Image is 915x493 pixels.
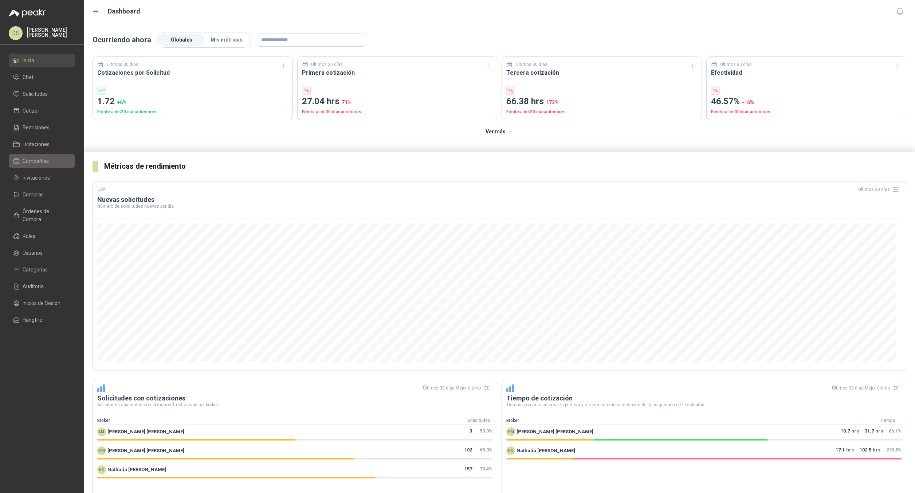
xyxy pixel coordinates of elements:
[9,154,75,168] a: Compañías
[97,427,106,436] div: LM
[23,157,49,165] span: Compañías
[470,427,472,436] span: 3
[9,26,23,40] div: DS
[836,446,845,455] span: 17.1
[9,121,75,134] a: Remisiones
[23,124,50,132] span: Remisiones
[93,417,460,424] div: Broker
[23,232,35,240] span: Roles
[506,95,697,109] p: 66.38 hrs
[546,99,559,105] span: 172 %
[107,466,166,473] span: Nathalia [PERSON_NAME]
[23,107,39,115] span: Cotizar
[889,428,902,434] span: 66.1 %
[97,95,288,109] p: 1.72
[97,109,288,116] p: Frente a los 30 días anteriores
[97,465,106,474] div: NO
[720,61,752,68] p: Últimos 30 días
[302,68,493,77] h3: Primera cotización
[860,446,871,455] span: 102.5
[9,204,75,226] a: Órdenes de Compra
[9,104,75,118] a: Cotizar
[841,427,859,436] p: hrs
[517,428,593,435] span: [PERSON_NAME] [PERSON_NAME]
[97,394,492,403] h3: Solicitudes con cotizaciones
[464,465,472,474] span: 157
[9,87,75,101] a: Solicitudes
[117,99,127,105] span: + 6 %
[9,313,75,327] a: Hangfire
[711,95,902,109] p: 46.57%
[480,447,492,453] span: 65.0 %
[107,428,184,435] span: [PERSON_NAME] [PERSON_NAME]
[9,229,75,243] a: Roles
[423,382,492,394] div: Últimos 30 días | Mejor último
[97,204,902,208] p: Número de solicitudes nuevas por día
[742,99,754,105] span: -16 %
[23,316,42,324] span: Hangfire
[480,428,492,434] span: 50.0 %
[97,403,492,407] p: Solicitudes asignadas con al menos 1 cotización por broker
[506,68,697,77] h3: Tercera cotización
[9,9,46,17] img: Logo peakr
[841,427,850,436] span: 10.7
[460,417,497,424] div: Solicitudes
[9,263,75,277] a: Categorías
[104,161,906,172] h3: Métricas de rendimiento
[171,37,192,43] span: Globales
[711,109,902,116] p: Frente a los 30 días anteriores
[858,184,902,195] div: Últimos 30 días
[506,403,902,407] p: Tiempo promedio en crear la primera y tercera cotización después de la asignación de la solicitud.
[886,447,902,453] span: 213.5 %
[107,447,184,454] span: [PERSON_NAME] [PERSON_NAME]
[506,446,515,455] div: NO
[23,140,50,148] span: Licitaciones
[23,299,60,307] span: Inicios de Sesión
[832,382,902,394] div: Últimos 30 días | Mejor último
[506,427,515,436] div: MM
[480,466,492,472] span: 70.4 %
[9,137,75,151] a: Licitaciones
[865,427,874,436] span: 31.7
[342,99,352,105] span: 71 %
[9,188,75,201] a: Compras
[517,447,575,454] span: Nathalia [PERSON_NAME]
[27,27,75,38] p: [PERSON_NAME] [PERSON_NAME]
[23,56,34,64] span: Inicio
[9,70,75,84] a: Chat
[302,109,493,116] p: Frente a los 30 días anteriores
[107,61,138,68] p: Últimos 30 días
[9,296,75,310] a: Inicios de Sesión
[23,191,44,199] span: Compras
[97,68,288,77] h3: Cotizaciones por Solicitud
[711,68,902,77] h3: Efectividad
[23,90,48,98] span: Solicitudes
[502,417,869,424] div: Broker
[9,279,75,293] a: Auditoria
[311,61,343,68] p: Últimos 30 días
[302,95,493,109] p: 27.04 hrs
[211,37,243,43] span: Mis métricas
[464,446,472,455] span: 102
[9,54,75,67] a: Inicio
[506,109,697,116] p: Frente a los 30 días anteriores
[97,446,106,455] div: MM
[23,249,43,257] span: Usuarios
[97,195,902,204] h3: Nuevas solicitudes
[869,417,906,424] div: Tiempo
[482,125,518,139] button: Ver más
[516,61,547,68] p: Últimos 30 días
[865,427,883,436] p: hrs
[836,446,854,455] p: hrs
[23,73,34,81] span: Chat
[93,34,151,46] p: Ocurriendo ahora
[9,246,75,260] a: Usuarios
[23,282,44,290] span: Auditoria
[506,394,902,403] h3: Tiempo de cotización
[9,171,75,185] a: Invitaciones
[108,6,140,16] h1: Dashboard
[23,207,68,223] span: Órdenes de Compra
[23,266,48,274] span: Categorías
[23,174,50,182] span: Invitaciones
[860,446,880,455] p: hrs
